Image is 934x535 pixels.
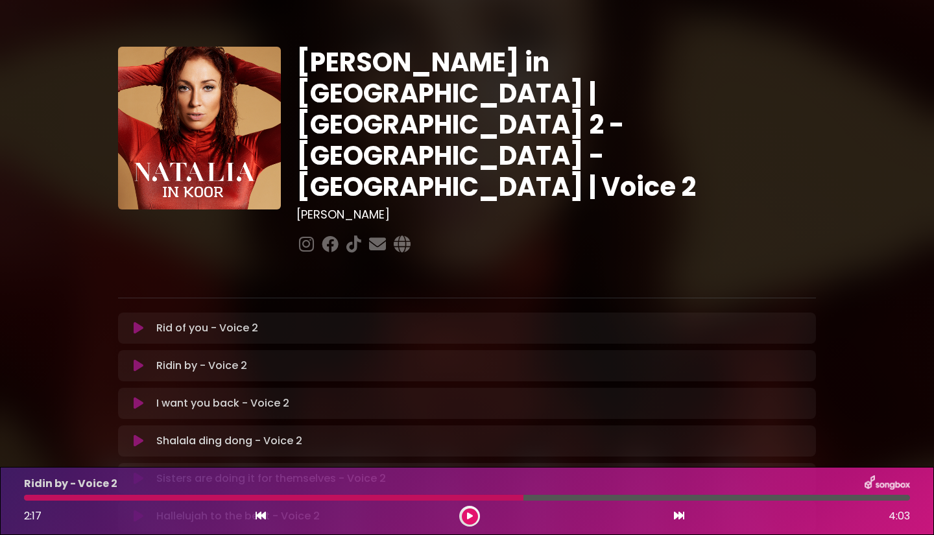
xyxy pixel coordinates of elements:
span: 4:03 [889,508,910,524]
p: Ridin by - Voice 2 [156,358,247,374]
p: Rid of you - Voice 2 [156,320,258,336]
p: I want you back - Voice 2 [156,396,289,411]
span: 2:17 [24,508,42,523]
h1: [PERSON_NAME] in [GEOGRAPHIC_DATA] | [GEOGRAPHIC_DATA] 2 - [GEOGRAPHIC_DATA] - [GEOGRAPHIC_DATA] ... [296,47,816,202]
p: Ridin by - Voice 2 [24,476,117,492]
img: YTVS25JmS9CLUqXqkEhs [118,47,281,209]
p: Shalala ding dong - Voice 2 [156,433,302,449]
h3: [PERSON_NAME] [296,208,816,222]
img: songbox-logo-white.png [865,475,910,492]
